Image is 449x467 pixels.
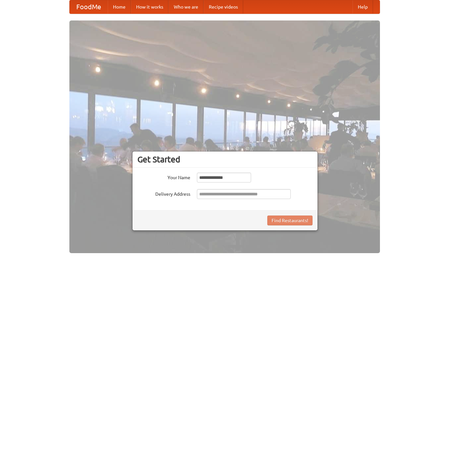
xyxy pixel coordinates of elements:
[131,0,168,14] a: How it works
[267,216,313,225] button: Find Restaurants!
[204,0,243,14] a: Recipe videos
[108,0,131,14] a: Home
[353,0,373,14] a: Help
[70,0,108,14] a: FoodMe
[137,173,190,181] label: Your Name
[168,0,204,14] a: Who we are
[137,154,313,164] h3: Get Started
[137,189,190,197] label: Delivery Address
